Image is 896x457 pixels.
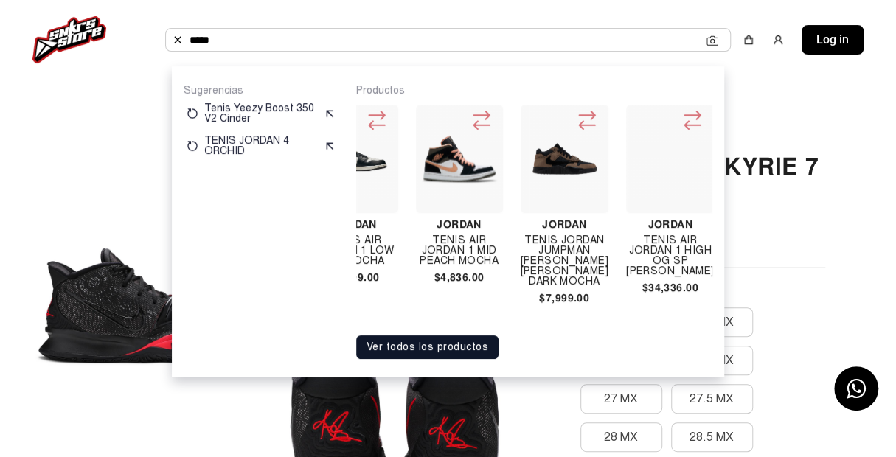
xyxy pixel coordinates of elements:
img: logo [32,16,106,63]
img: restart.svg [187,140,198,152]
h4: Jordan [416,219,503,229]
button: 28 MX [580,422,662,452]
button: 27 MX [580,384,662,414]
p: Productos [356,84,712,97]
img: user [772,34,784,46]
p: Tenis Yeezy Boost 350 V2 Cinder [204,103,318,124]
button: 27.5 MX [671,384,753,414]
img: Cámara [706,35,718,46]
img: TENIS JORDAN JUMPMAN JACK TRAVIS SCOTT DARK MOCHA [527,121,602,197]
h4: $7,999.00 [521,293,608,303]
h4: $4,836.00 [416,272,503,282]
h4: Tenis Air Jordan 1 Mid Peach Mocha [416,235,503,266]
img: shopping [743,34,754,46]
button: 28.5 MX [671,422,753,452]
h4: $34,336.00 [626,282,714,293]
img: suggest.svg [324,140,336,152]
h4: Jordan [626,219,714,229]
img: Buscar [172,34,184,46]
img: Tenis Air Jordan 1 Mid Peach Mocha [422,135,497,183]
h4: TENIS JORDAN JUMPMAN [PERSON_NAME] [PERSON_NAME] DARK MOCHA [521,235,608,287]
p: TENIS JORDAN 4 ORCHID [204,136,318,156]
img: suggest.svg [324,108,336,119]
button: Ver todos los productos [356,335,499,359]
h4: TENIS AIR JORDAN 1 HIGH OG SP [PERSON_NAME] [626,235,714,276]
p: Sugerencias [184,84,338,97]
span: Log in [816,31,849,49]
img: TENIS AIR JORDAN 1 HIGH OG SP TRAVIS SCOTT MOCHA [632,134,708,184]
img: restart.svg [187,108,198,119]
h4: Jordan [521,219,608,229]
